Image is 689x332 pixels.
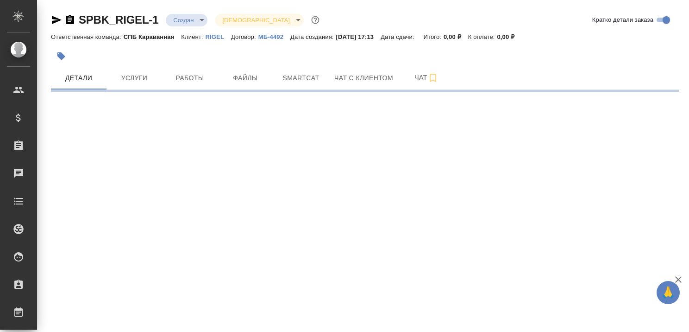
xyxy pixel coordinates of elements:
[497,33,521,40] p: 0,00 ₽
[64,14,75,26] button: Скопировать ссылку
[427,72,438,83] svg: Подписаться
[181,33,205,40] p: Клиент:
[79,13,158,26] a: SPBK_RIGEL-1
[170,16,196,24] button: Создан
[168,72,212,84] span: Работы
[657,281,680,304] button: 🙏
[444,33,468,40] p: 0,00 ₽
[592,15,653,25] span: Кратко детали заказа
[51,33,124,40] p: Ответственная команда:
[51,14,62,26] button: Скопировать ссылку для ЯМессенджера
[381,33,416,40] p: Дата сдачи:
[219,16,292,24] button: [DEMOGRAPHIC_DATA]
[334,72,393,84] span: Чат с клиентом
[660,283,676,302] span: 🙏
[309,14,321,26] button: Доп статусы указывают на важность/срочность заказа
[112,72,157,84] span: Услуги
[124,33,182,40] p: СПБ Караванная
[215,14,303,26] div: Создан
[206,32,231,40] a: RIGEL
[231,33,258,40] p: Договор:
[424,33,444,40] p: Итого:
[468,33,497,40] p: К оплате:
[223,72,268,84] span: Файлы
[279,72,323,84] span: Smartcat
[336,33,381,40] p: [DATE] 17:13
[290,33,336,40] p: Дата создания:
[56,72,101,84] span: Детали
[258,32,290,40] a: МБ-4492
[404,72,449,83] span: Чат
[206,33,231,40] p: RIGEL
[258,33,290,40] p: МБ-4492
[166,14,207,26] div: Создан
[51,46,71,66] button: Добавить тэг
